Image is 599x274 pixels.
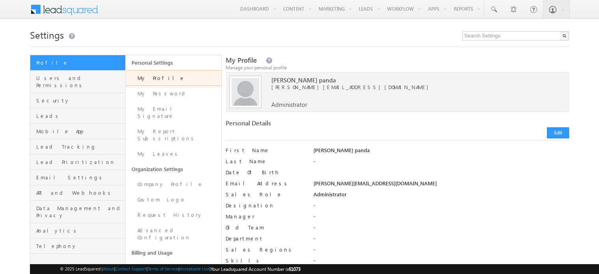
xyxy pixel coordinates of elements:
a: Leads [30,108,125,124]
div: - [313,202,569,213]
a: Users and Permissions [30,71,125,93]
span: Analytics [36,227,123,234]
div: Manage your personal profile [226,64,569,71]
a: Personal Settings [126,55,221,70]
span: Mobile App [36,128,123,135]
span: Lead Tracking [36,143,123,150]
a: Acceptable Use [180,266,210,271]
label: First Name [226,147,305,154]
label: Designation [226,202,305,209]
a: Lead Prioritization [30,155,125,170]
span: Settings [30,28,64,41]
a: Mobile App [30,124,125,139]
span: My Profile [226,56,257,65]
span: 61073 [289,266,300,272]
a: Company Profile [126,177,221,192]
a: My Profile [126,70,221,86]
input: Search Settings [462,31,569,41]
a: Advanced Configuration [126,223,221,245]
a: Terms of Service [148,266,178,271]
div: Administrator [313,191,569,202]
a: Email Settings [30,170,125,185]
a: About [103,266,114,271]
a: Lead Tracking [30,139,125,155]
div: - [313,213,569,224]
label: Sales Regions [226,246,305,253]
a: My Password [126,86,221,101]
label: Skills [226,257,305,264]
label: Email Address [226,180,305,187]
a: Data Management and Privacy [30,201,125,223]
a: Organization Settings [126,162,221,177]
span: Your Leadsquared Account Number is [211,266,300,272]
div: - [313,158,569,169]
a: Analytics [30,223,125,239]
label: Date Of Birth [226,169,305,176]
span: Profile [36,59,123,66]
button: Edit [547,127,569,138]
div: [PERSON_NAME] panda [313,147,569,158]
label: Department [226,235,305,242]
span: Administrator [271,101,307,108]
span: Email Settings [36,174,123,181]
div: - [313,257,569,268]
a: Contact Support [115,266,147,271]
a: Security [30,93,125,108]
span: Users and Permissions [36,75,123,89]
a: Request History [126,207,221,223]
label: Last Name [226,158,305,165]
label: Sales Role [226,191,305,198]
div: - [313,235,569,246]
span: Lead Prioritization [36,158,123,166]
a: My Leaves [126,146,221,162]
label: Manager [226,213,305,220]
a: My Email Signature [126,101,221,124]
span: [PERSON_NAME] panda [271,76,546,84]
a: Custom Logo [126,192,221,207]
a: Billing and Usage [126,245,221,260]
a: Telephony [30,239,125,254]
a: API and Webhooks [30,185,125,201]
a: My Report Subscriptions [126,124,221,146]
div: [PERSON_NAME][EMAIL_ADDRESS][DOMAIN_NAME] [313,180,569,191]
div: - [313,246,569,257]
label: Old Team [226,224,305,231]
span: Data Management and Privacy [36,205,123,219]
a: Profile [30,55,125,71]
span: © 2025 LeadSquared | | | | | [60,265,300,273]
span: API and Webhooks [36,189,123,196]
div: - [313,224,569,235]
div: Personal Details [226,119,393,130]
span: [PERSON_NAME][EMAIL_ADDRESS][DOMAIN_NAME] [271,84,546,91]
span: Telephony [36,242,123,250]
span: Leads [36,112,123,119]
span: Security [36,97,123,104]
